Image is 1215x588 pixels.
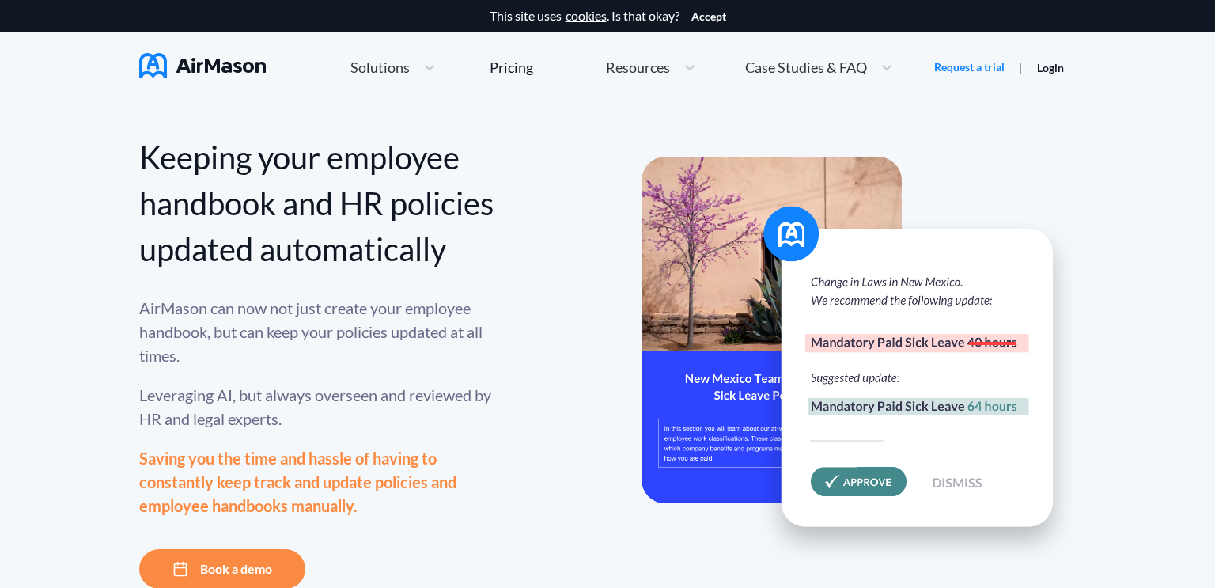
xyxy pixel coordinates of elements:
a: Pricing [490,53,533,82]
div: AirMason can now not just create your employee handbook, but can keep your policies updated at al... [139,296,495,367]
span: Solutions [350,60,410,74]
a: Login [1037,61,1064,74]
img: AirMason Logo [139,53,266,78]
span: Resources [606,60,670,74]
div: Saving you the time and hassle of having to constantly keep track and update policies and employe... [139,446,495,518]
button: Accept cookies [691,10,726,23]
span: | [1019,59,1023,74]
div: Leveraging AI, but always overseen and reviewed by HR and legal experts. [139,383,495,431]
div: Pricing [490,60,533,74]
span: Case Studies & FAQ [745,60,867,74]
a: cookies [566,9,607,23]
img: handbook apu [642,157,1077,564]
a: Request a trial [934,59,1005,75]
div: Keeping your employee handbook and HR policies updated automatically [139,135,495,272]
